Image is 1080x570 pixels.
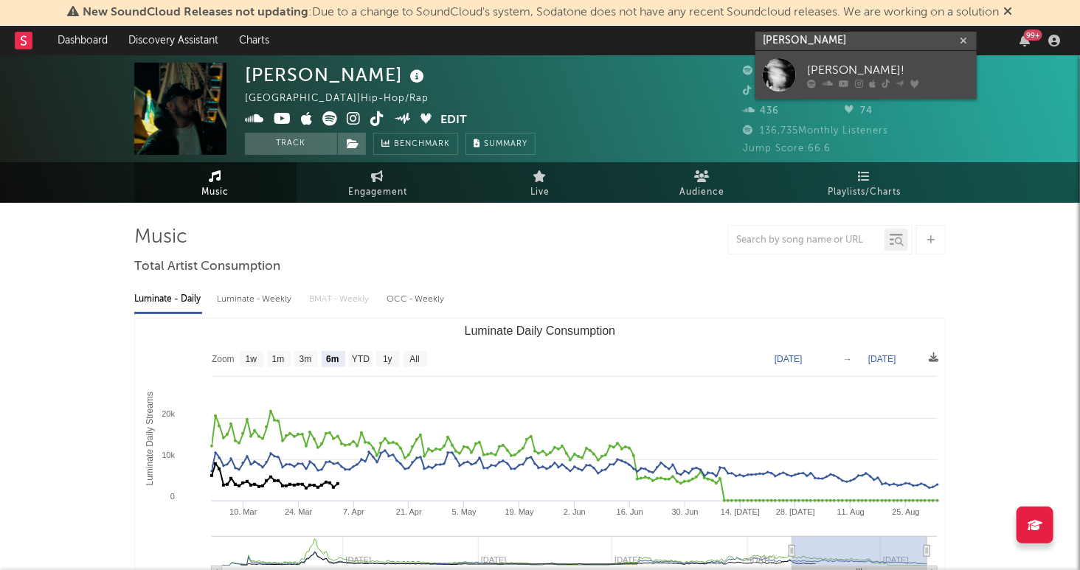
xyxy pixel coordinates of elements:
[217,287,294,312] div: Luminate - Weekly
[245,63,428,87] div: [PERSON_NAME]
[229,507,257,516] text: 10. Mar
[145,392,155,485] text: Luminate Daily Streams
[83,7,309,18] span: New SoundCloud Releases not updating
[134,287,202,312] div: Luminate - Daily
[783,162,946,203] a: Playlists/Charts
[721,507,760,516] text: 14. [DATE]
[352,355,370,365] text: YTD
[245,133,337,155] button: Track
[845,106,873,116] span: 74
[202,184,229,201] span: Music
[452,507,477,516] text: 5. May
[285,507,313,516] text: 24. Mar
[828,184,901,201] span: Playlists/Charts
[807,61,969,79] div: [PERSON_NAME]!
[743,106,779,116] span: 436
[394,136,450,153] span: Benchmark
[297,162,459,203] a: Engagement
[755,51,977,99] a: [PERSON_NAME]!
[459,162,621,203] a: Live
[1004,7,1013,18] span: Dismiss
[83,7,1000,18] span: : Due to a change to SoundCloud's system, Sodatone does not have any recent Soundcloud releases. ...
[162,451,175,459] text: 10k
[134,162,297,203] a: Music
[743,126,888,136] span: 136,735 Monthly Listeners
[505,507,535,516] text: 19. May
[162,409,175,418] text: 20k
[743,144,831,153] span: Jump Score: 66.6
[1020,35,1030,46] button: 99+
[300,355,312,365] text: 3m
[776,507,815,516] text: 28. [DATE]
[326,355,339,365] text: 6m
[465,324,616,337] text: Luminate Daily Consumption
[680,184,725,201] span: Audience
[229,26,280,55] a: Charts
[837,507,865,516] text: 11. Aug
[617,507,643,516] text: 16. Jun
[868,354,896,364] text: [DATE]
[387,287,446,312] div: OCC - Weekly
[441,111,468,130] button: Edit
[212,355,235,365] text: Zoom
[47,26,118,55] a: Dashboard
[373,133,458,155] a: Benchmark
[672,507,699,516] text: 30. Jun
[843,354,852,364] text: →
[564,507,586,516] text: 2. Jun
[118,26,229,55] a: Discovery Assistant
[775,354,803,364] text: [DATE]
[348,184,407,201] span: Engagement
[383,355,392,365] text: 1y
[743,86,794,96] span: 12,600
[134,258,280,276] span: Total Artist Consumption
[465,133,536,155] button: Summary
[246,355,257,365] text: 1w
[484,140,527,148] span: Summary
[530,184,550,201] span: Live
[272,355,285,365] text: 1m
[245,90,446,108] div: [GEOGRAPHIC_DATA] | Hip-Hop/Rap
[729,234,885,246] input: Search by song name or URL
[893,507,920,516] text: 25. Aug
[170,492,175,501] text: 0
[755,32,977,50] input: Search for artists
[621,162,783,203] a: Audience
[1024,29,1042,41] div: 99 +
[743,66,794,76] span: 14,065
[343,507,364,516] text: 7. Apr
[396,507,422,516] text: 21. Apr
[409,355,419,365] text: All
